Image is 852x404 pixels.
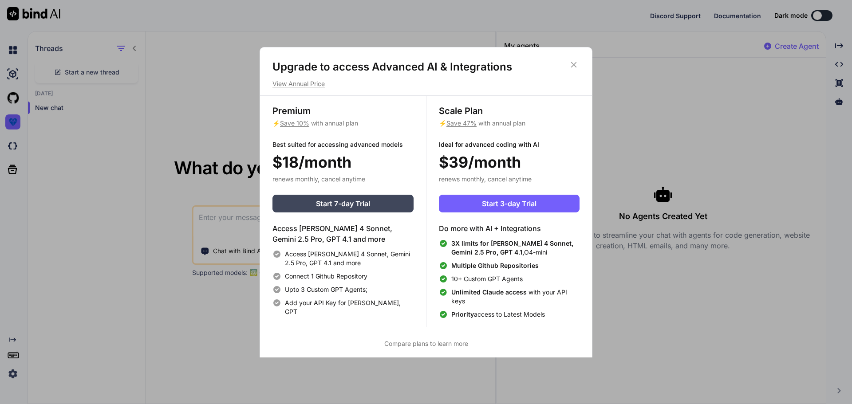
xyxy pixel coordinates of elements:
[272,223,414,244] h4: Access [PERSON_NAME] 4 Sonnet, Gemini 2.5 Pro, GPT 4.1 and more
[451,310,474,318] span: Priority
[384,340,428,347] span: Compare plans
[451,288,529,296] span: Unlimited Claude access
[439,140,580,149] p: Ideal for advanced coding with AI
[285,298,414,316] span: Add your API Key for [PERSON_NAME], GPT
[451,239,580,257] span: O4-mini
[439,151,521,173] span: $39/month
[439,105,580,117] h3: Scale Plan
[285,250,414,267] span: Access [PERSON_NAME] 4 Sonnet, Gemini 2.5 Pro, GPT 4.1 and more
[451,239,573,256] span: 3X limits for [PERSON_NAME] 4 Sonnet, Gemini 2.5 Pro, GPT 4.1,
[451,310,545,319] span: access to Latest Models
[272,175,365,183] span: renews monthly, cancel anytime
[451,262,539,269] span: Multiple Github Repositories
[272,60,580,74] h1: Upgrade to access Advanced AI & Integrations
[285,272,367,281] span: Connect 1 Github Repository
[272,140,414,149] p: Best suited for accessing advanced models
[451,288,580,306] span: with your API keys
[439,223,580,234] h4: Do more with AI + Integrations
[272,195,414,212] button: Start 7-day Trial
[272,79,580,88] p: View Annual Price
[482,198,536,209] span: Start 3-day Trial
[384,340,468,347] span: to learn more
[439,175,532,183] span: renews monthly, cancel anytime
[439,119,580,128] p: ⚡ with annual plan
[316,198,370,209] span: Start 7-day Trial
[272,151,351,173] span: $18/month
[272,105,414,117] h3: Premium
[446,119,477,127] span: Save 47%
[285,285,367,294] span: Upto 3 Custom GPT Agents;
[272,119,414,128] p: ⚡ with annual plan
[451,275,523,283] span: 10+ Custom GPT Agents
[280,119,309,127] span: Save 10%
[439,195,580,212] button: Start 3-day Trial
